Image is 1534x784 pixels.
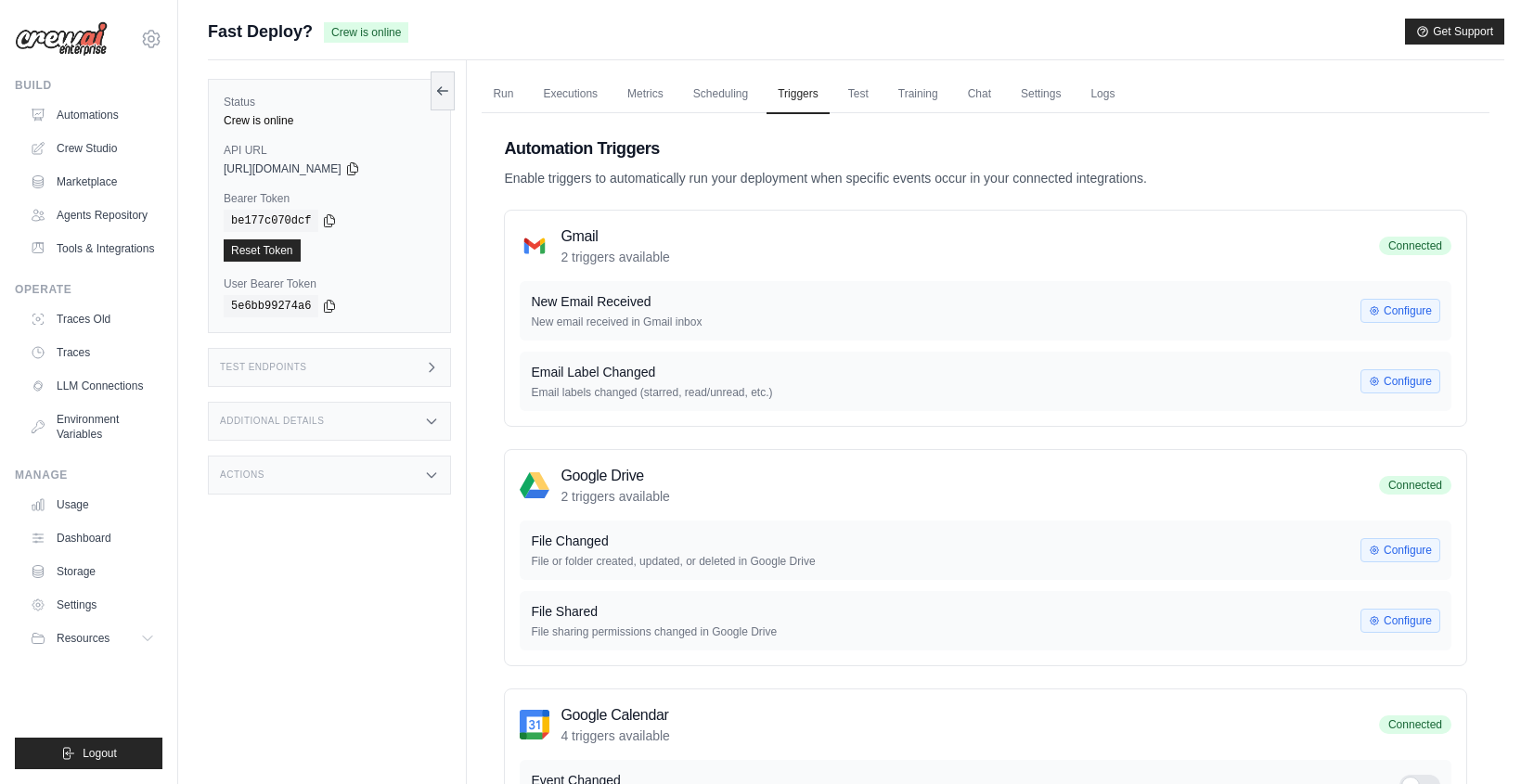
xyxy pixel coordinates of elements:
button: Resources [22,623,162,653]
h3: Actions [220,469,264,481]
h2: Automation Triggers [504,135,1467,161]
label: API URL [224,143,435,158]
label: User Bearer Token [224,276,435,291]
label: Bearer Token [224,191,435,206]
a: Dashboard [22,523,162,553]
p: 2 triggers available [561,487,670,506]
div: Operate [15,282,162,297]
p: Enable triggers to automatically run your deployment when specific events occur in your connected... [504,169,1467,187]
a: Agents Repository [22,200,162,230]
a: Environment Variables [22,405,162,449]
a: Usage [22,490,162,520]
span: Connected [1379,715,1451,734]
a: Run [482,75,524,114]
a: Logs [1079,75,1126,114]
h3: Test Endpoints [220,362,307,373]
div: Manage [15,468,162,482]
span: Logout [83,746,117,761]
span: [URL][DOMAIN_NAME] [224,161,342,176]
p: File or folder created, updated, or deleted in Google Drive [531,554,1360,569]
a: Training [887,75,949,114]
button: Configure [1360,538,1440,562]
button: Configure [1360,609,1440,633]
p: File Changed [531,532,1360,550]
a: Test [837,75,880,114]
label: Status [224,95,435,109]
a: Traces Old [22,304,162,334]
span: Fast Deploy? [208,19,313,45]
a: Executions [532,75,609,114]
a: LLM Connections [22,371,162,401]
h3: Gmail [561,225,670,248]
p: Email labels changed (starred, read/unread, etc.) [531,385,1360,400]
code: 5e6bb99274a6 [224,295,318,317]
span: Connected [1379,476,1451,495]
p: New email received in Gmail inbox [531,315,1360,329]
code: be177c070dcf [224,210,318,232]
img: Google Calendar [520,710,549,739]
span: Crew is online [324,22,408,43]
div: Crew is online [224,113,435,128]
p: Email Label Changed [531,363,1360,381]
a: Traces [22,338,162,367]
a: Settings [22,590,162,620]
a: Triggers [767,75,830,114]
p: New Email Received [531,292,1360,311]
button: Configure [1360,369,1440,393]
a: Metrics [616,75,675,114]
h3: Google Drive [561,465,670,487]
span: Resources [57,631,110,646]
a: Tools & Integrations [22,234,162,263]
iframe: Chat Widget [1441,695,1534,784]
div: Build [15,78,162,93]
h3: Google Calendar [561,704,670,726]
a: Settings [1010,75,1072,114]
a: Marketplace [22,167,162,197]
h3: Additional Details [220,416,324,427]
a: Crew Studio [22,134,162,163]
img: Gmail [520,231,549,261]
p: File sharing permissions changed in Google Drive [531,624,1360,639]
img: Google Drive [520,470,549,500]
a: Storage [22,557,162,586]
a: Chat [957,75,1002,114]
p: 2 triggers available [561,248,670,266]
span: Connected [1379,237,1451,255]
a: Automations [22,100,162,130]
img: Logo [15,21,108,57]
p: 4 triggers available [561,726,670,745]
a: Scheduling [682,75,759,114]
button: Logout [15,738,162,769]
button: Get Support [1405,19,1504,45]
a: Reset Token [224,239,301,262]
p: File Shared [531,602,1360,621]
button: Configure [1360,299,1440,323]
